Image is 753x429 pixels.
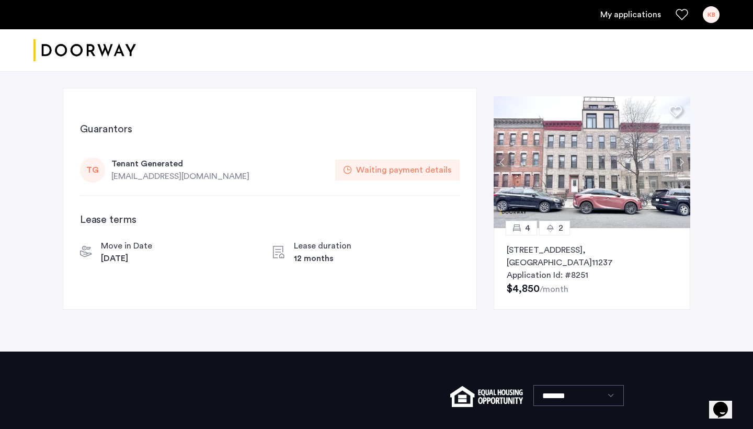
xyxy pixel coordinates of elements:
[703,6,720,23] div: KB
[101,240,152,252] div: Move in Date
[33,31,136,70] img: logo
[33,31,136,70] a: Cazamio logo
[558,222,563,234] span: 2
[709,387,743,419] iframe: chat widget
[494,153,511,171] button: Previous apartment
[540,285,568,293] sub: /month
[525,222,530,234] span: 4
[80,122,460,137] h3: Guarantors
[294,240,351,252] div: Lease duration
[507,271,588,279] span: Application Id: #8251
[111,170,329,183] div: [EMAIL_ADDRESS][DOMAIN_NAME]
[294,252,351,265] div: 12 months
[533,385,624,406] select: Language select
[507,244,677,269] p: [STREET_ADDRESS] 11237
[111,157,329,170] div: Tenant Generated
[600,8,661,21] a: My application
[356,164,451,176] div: Waiting payment details
[80,157,105,183] div: TG
[507,284,540,294] span: $4,850
[494,228,690,310] a: 42[STREET_ADDRESS], [GEOGRAPHIC_DATA]11237Application Id: #8251
[676,8,688,21] a: Favorites
[450,386,523,407] img: equal-housing.png
[80,212,460,227] h3: Lease terms
[494,96,690,228] img: 2016_638470754614864322.jpeg
[672,153,690,171] button: Next apartment
[101,252,152,265] div: [DATE]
